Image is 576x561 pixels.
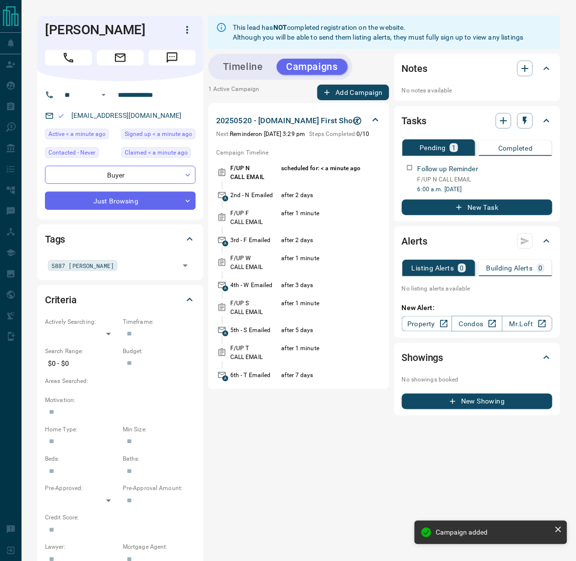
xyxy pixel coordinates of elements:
p: 0 / 10 [310,130,370,138]
p: Home Type: [45,426,118,434]
div: Tue Aug 12 2025 [121,129,196,142]
div: Tue Aug 12 2025 [121,147,196,161]
h2: Notes [402,61,427,76]
div: Tags [45,227,196,251]
div: 20250520 - [DOMAIN_NAME] First ShortStop CampaignNext:Reminderon [DATE] 3:29 pmSteps Completed:0/10 [216,113,381,140]
p: F/UP N CALL EMAIL [230,164,279,181]
p: $0 - $0 [45,356,118,372]
p: Building Alerts [487,265,533,271]
button: New Task [402,200,553,215]
p: after 2 days [282,191,363,200]
button: Add Campaign [317,85,389,100]
p: 4th - W Emailed [230,281,279,290]
svg: Email Valid [58,112,65,119]
h2: Showings [402,350,443,365]
p: 6:00 a.m. [DATE] [418,185,553,194]
span: Next: [216,131,230,137]
p: 1 [452,144,456,151]
a: [EMAIL_ADDRESS][DOMAIN_NAME] [71,112,182,119]
p: Listing Alerts [412,265,454,271]
p: Reminder on [DATE] 3:29 pm [216,130,305,138]
p: F/UP T CALL EMAIL [230,344,279,361]
p: 2nd - N Emailed [230,191,279,200]
p: Completed [498,145,533,152]
h2: Criteria [45,292,77,308]
span: Signed up < a minute ago [125,129,192,139]
a: Condos [452,316,502,332]
span: Steps Completed: [310,131,357,137]
p: Pre-Approved: [45,484,118,493]
span: A [222,196,228,202]
span: Message [149,50,196,66]
div: Criteria [45,288,196,312]
button: Stop Campaign [350,113,365,128]
button: Open [98,89,110,101]
p: New Alert: [402,303,553,313]
p: Actively Searching: [45,317,118,326]
p: Mortgage Agent: [123,543,196,552]
h2: Tags [45,231,65,247]
div: Tasks [402,109,553,133]
p: Areas Searched: [45,377,196,385]
p: Budget: [123,347,196,356]
p: 3rd - F Emailed [230,236,279,245]
div: Showings [402,346,553,369]
p: Beds: [45,455,118,464]
div: Tue Aug 12 2025 [45,129,116,142]
button: New Showing [402,394,553,409]
p: Campaign Timeline [216,148,381,157]
p: Lawyer: [45,543,118,552]
p: 6th - T Emailed [230,371,279,380]
p: Min Size: [123,426,196,434]
p: Pending [420,144,446,151]
span: Active < a minute ago [48,129,106,139]
div: Just Browsing [45,192,196,210]
h1: [PERSON_NAME] [45,22,164,38]
p: No listing alerts available [402,284,553,293]
p: F/UP N CALL EMAIL [418,175,553,184]
span: A [222,286,228,292]
span: A [222,376,228,381]
p: after 3 days [282,281,363,290]
a: Mr.Loft [502,316,553,332]
p: F/UP F CALL EMAIL [230,209,279,226]
span: A [222,331,228,337]
p: Motivation: [45,396,196,405]
span: Contacted - Never [48,148,95,157]
h2: Alerts [402,233,427,249]
h2: Tasks [402,113,426,129]
p: Credit Score: [45,514,196,522]
p: after 1 minute [282,299,363,316]
p: Baths: [123,455,196,464]
button: Campaigns [277,59,348,75]
div: Campaign added [436,529,551,537]
p: Pre-Approval Amount: [123,484,196,493]
p: 1 Active Campaign [208,85,260,100]
p: F/UP S CALL EMAIL [230,299,279,316]
span: Email [97,50,144,66]
a: Property [402,316,452,332]
p: scheduled for: < a minute ago [282,164,363,181]
p: Search Range: [45,347,118,356]
p: 20250520 - [DOMAIN_NAME] First Short [216,115,358,127]
p: after 1 minute [282,344,363,361]
p: 5th - S Emailed [230,326,279,335]
p: after 2 days [282,236,363,245]
div: Notes [402,57,553,80]
div: Alerts [402,229,553,253]
div: Buyer [45,166,196,184]
div: This lead has completed registration on the website. Although you will be able to send them listi... [233,19,524,46]
span: A [222,241,228,247]
p: after 1 minute [282,254,363,271]
p: F/UP W CALL EMAIL [230,254,279,271]
p: No showings booked [402,375,553,384]
span: 5887 [PERSON_NAME] [51,261,114,270]
p: 0 [460,265,464,271]
strong: NOT [273,23,287,31]
span: Claimed < a minute ago [125,148,188,157]
span: Call [45,50,92,66]
button: Open [178,259,192,272]
p: after 7 days [282,371,363,380]
p: Timeframe: [123,317,196,326]
p: No notes available [402,86,553,95]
